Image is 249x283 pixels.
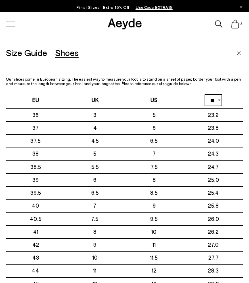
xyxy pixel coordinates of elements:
td: 26.0 [184,212,243,225]
td: 8 [124,174,184,187]
td: 8 [65,225,125,238]
td: 9 [65,239,125,252]
td: 43 [6,252,65,264]
td: 44 [6,264,65,277]
td: 38.5 [6,160,65,173]
td: 37 [6,122,65,135]
td: 39.5 [6,187,65,200]
td: 40.5 [6,212,65,225]
td: 27.7 [184,252,243,264]
td: 39 [6,174,65,187]
td: 26.2 [184,225,243,238]
td: 23.2 [184,108,243,121]
td: 7 [124,148,184,160]
td: 25.8 [184,200,243,212]
td: 25.0 [184,174,243,187]
td: 7.5 [124,160,184,173]
td: 42 [6,239,65,252]
td: 9 [124,200,184,212]
td: 11.5 [124,252,184,264]
td: 3 [65,108,125,121]
td: 12 [124,264,184,277]
td: 38 [6,148,65,160]
td: 7.5 [65,212,125,225]
p: Our shoes come in European sizing. The easiest way to measure your foot is to stand on a sheet of... [6,77,243,86]
td: 6 [124,122,184,135]
td: 11 [124,239,184,252]
td: 4 [65,122,125,135]
td: 10 [124,225,184,238]
td: 24.0 [184,135,243,148]
td: 41 [6,225,65,238]
th: EU [6,92,65,108]
td: 4.5 [65,135,125,148]
td: 11 [65,264,125,277]
td: 5 [124,108,184,121]
td: 6.5 [124,135,184,148]
td: 7 [65,200,125,212]
td: 10 [65,252,125,264]
a: Close [232,47,245,59]
td: 9.5 [124,212,184,225]
td: 6.5 [65,187,125,200]
td: 27.0 [184,239,243,252]
td: 6 [65,174,125,187]
td: 5.5 [65,160,125,173]
td: 23.8 [184,122,243,135]
td: 28.3 [184,264,243,277]
th: UK [65,92,125,108]
td: 36 [6,108,65,121]
td: 5 [65,148,125,160]
td: 37.5 [6,135,65,148]
td: 24.7 [184,160,243,173]
div: Size Guide [6,48,47,58]
th: US [124,92,184,108]
td: 8.5 [124,187,184,200]
td: 40 [6,200,65,212]
div: Shoes [55,48,79,58]
td: 24.3 [184,148,243,160]
td: 25.4 [184,187,243,200]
